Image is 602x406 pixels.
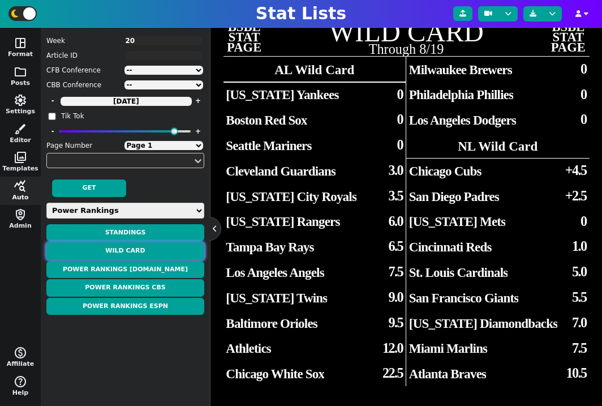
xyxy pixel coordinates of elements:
span: Atlanta Braves [409,367,486,381]
span: Chicago White Sox [226,367,324,381]
label: Article ID [46,50,123,61]
button: - [46,125,59,138]
span: 7.0 [572,313,587,333]
span: Chicago Cubs [409,164,481,178]
button: Get [52,180,126,197]
span: 12.0 [382,338,403,358]
label: CFB Conference [46,65,123,75]
h2: Through 8/19 [223,42,590,56]
span: 5.5 [572,287,587,307]
span: monetization_on [14,346,27,360]
span: 5.0 [572,262,587,282]
span: 3.5 [388,186,403,206]
span: [US_STATE] Diamondbacks [409,317,558,331]
span: Baltimore Orioles [226,317,317,331]
button: POWER RANKINGS [DOMAIN_NAME] [46,261,204,279]
span: Milwaukee Brewers [409,63,512,77]
span: 10.5 [566,363,586,383]
span: 0 [397,84,403,105]
button: POWER RANKINGS CBS [46,279,204,297]
span: help [14,375,27,388]
span: Seattle Mariners [226,139,311,153]
span: 0 [397,109,403,130]
button: - [46,94,59,108]
span: 6.0 [388,211,403,232]
span: 0 [580,211,587,232]
button: STANDINGS [46,224,204,242]
span: NL Wild Card [458,140,537,153]
button: POWER RANKINGS ESPN [46,298,204,315]
span: 9.0 [388,287,403,307]
span: Cleveland Guardians [226,164,336,178]
label: Page Number [46,140,123,151]
span: Cincinnati Reds [409,240,492,254]
span: 6.5 [388,236,403,257]
span: Philadelphia Phillies [409,88,513,102]
span: query_stats [14,180,27,193]
span: [US_STATE] Mets [409,215,506,229]
span: brush [14,122,27,136]
label: Tik Tok [61,111,204,121]
span: [US_STATE] City Royals [226,190,356,204]
span: BSBL STAT PAGE [226,22,263,53]
span: 0 [580,84,587,105]
span: Tampa Bay Rays [226,240,313,254]
button: + [191,94,204,108]
span: 7.5 [388,262,403,282]
span: Athletics [226,341,271,356]
span: San Diego Padres [409,190,499,204]
label: CBB Conference [46,80,123,90]
span: shield_person [14,208,27,221]
span: folder [14,65,27,79]
span: Boston Red Sox [226,113,307,127]
span: +2.5 [565,186,587,206]
h1: WILD CARD [223,19,590,46]
span: 7.5 [572,338,587,358]
span: [US_STATE] Rangers [226,215,339,229]
span: space_dashboard [14,36,27,50]
span: [US_STATE] Yankees [226,88,338,102]
span: AL Wild Card [274,63,354,76]
span: [US_STATE] Twins [226,291,327,305]
span: Los Angeles Angels [226,266,324,280]
button: + [191,125,204,138]
span: +4.5 [565,160,587,181]
span: 9.5 [388,313,403,333]
span: Los Angeles Dodgers [409,113,516,127]
span: 22.5 [382,363,403,383]
span: St. Louis Cardinals [409,266,508,280]
textarea: 20 [124,36,204,45]
label: Week [46,36,123,46]
span: 0 [580,109,587,130]
span: 1.0 [572,236,587,257]
span: BSBL STAT PAGE [549,22,587,53]
span: 0 [397,135,403,155]
span: photo_library [14,151,27,164]
span: San Francisco Giants [409,291,519,305]
span: settings [14,93,27,107]
span: Miami Marlins [409,341,487,356]
span: 3.0 [388,160,403,181]
h1: Stat Lists [256,3,346,24]
span: 0 [580,59,587,79]
button: WILD CARD [46,242,204,260]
